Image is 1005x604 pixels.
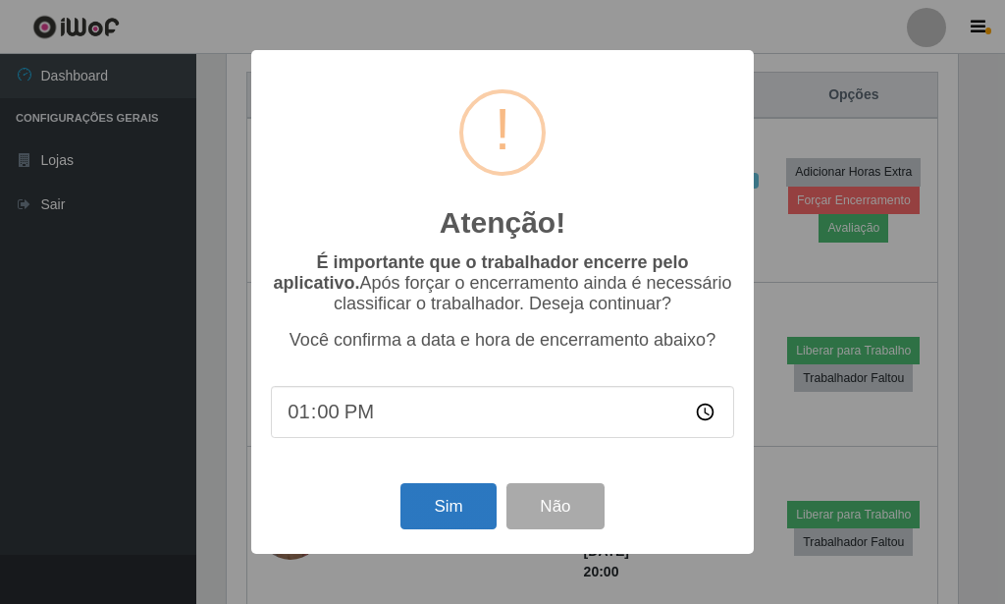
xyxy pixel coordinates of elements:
button: Não [506,483,604,529]
b: É importante que o trabalhador encerre pelo aplicativo. [273,252,688,293]
p: Após forçar o encerramento ainda é necessário classificar o trabalhador. Deseja continuar? [271,252,734,314]
p: Você confirma a data e hora de encerramento abaixo? [271,330,734,351]
h2: Atenção! [440,205,565,241]
button: Sim [400,483,496,529]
